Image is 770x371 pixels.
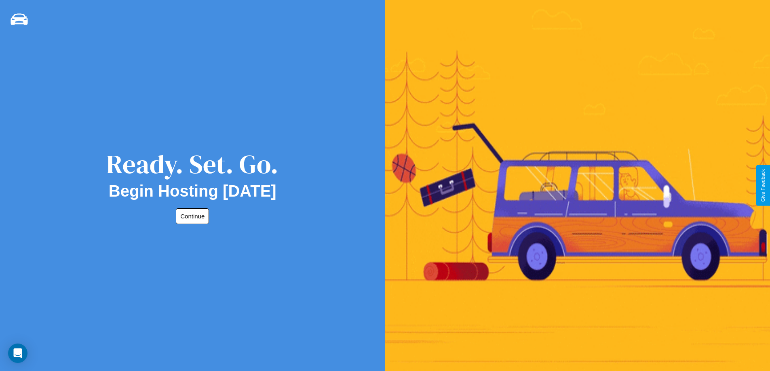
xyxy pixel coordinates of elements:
h2: Begin Hosting [DATE] [109,182,276,200]
div: Give Feedback [760,169,766,202]
div: Open Intercom Messenger [8,344,27,363]
button: Continue [176,208,209,224]
div: Ready. Set. Go. [106,146,278,182]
